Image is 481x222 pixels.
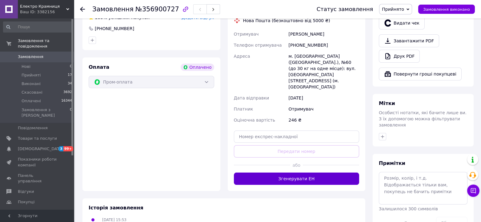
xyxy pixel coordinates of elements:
span: 3 [58,146,63,151]
span: [DEMOGRAPHIC_DATA] [18,146,63,152]
button: Видати чек [379,17,425,29]
span: Нові [22,64,30,69]
span: Скасовані [22,90,42,95]
input: Номер експрес-накладної [234,130,359,143]
span: Отримувач [234,32,259,37]
span: Особисті нотатки, які бачите лише ви. З їх допомогою можна фільтрувати замовлення [379,110,467,127]
button: Згенерувати ЕН [234,173,359,185]
span: Замовлення та повідомлення [18,38,74,49]
a: Завантажити PDF [379,34,439,47]
span: Оплачені [22,98,41,104]
div: [PHONE_NUMBER] [287,40,360,51]
span: 16344 [61,98,72,104]
span: Панель управління [18,173,57,184]
div: Оплачено [181,64,214,71]
button: Чат з покупцем [467,185,479,197]
div: Отримувач [287,103,360,115]
div: 246 ₴ [287,115,360,126]
div: [DATE] [287,92,360,103]
span: Примітки [379,160,405,166]
span: Товари та послуги [18,136,57,141]
div: [PERSON_NAME] [287,29,360,40]
span: Замовлення виконано [423,7,470,12]
span: [DATE] 15:53 [102,218,126,222]
span: Платник [234,107,253,111]
span: 0 [70,107,72,118]
span: Оціночна вартість [234,118,275,123]
span: Прийняті [22,72,41,78]
a: Друк PDF [379,50,420,63]
button: Замовлення виконано [418,5,475,14]
div: Повернутися назад [80,6,85,12]
span: Телефон отримувача [234,43,282,48]
span: Залишилося 300 символів [379,206,438,211]
span: Мітки [379,100,395,106]
span: Історія замовлення [89,205,143,211]
span: Замовлення [92,6,134,13]
span: Показники роботи компанії [18,157,57,168]
span: Електро Крамниця [20,4,66,9]
button: Повернути гроші покупцеві [379,68,462,80]
span: Замовлення [18,54,43,60]
div: Нова Пошта (безкоштовно від 5000 ₴) [242,18,332,24]
span: Адреса [234,54,250,59]
div: [PHONE_NUMBER] [94,25,135,32]
span: або [290,162,303,168]
span: Покупці [18,199,34,205]
span: 0 [70,64,72,69]
span: 3692 [63,90,72,95]
div: м. [GEOGRAPHIC_DATA] ([GEOGRAPHIC_DATA].), №60 (до 30 кг на одне місце): вул. [GEOGRAPHIC_DATA] [... [287,51,360,92]
span: Дата відправки [234,95,269,100]
span: 17 [68,72,72,78]
span: Замовлення з [PERSON_NAME] [22,107,70,118]
span: Повідомлення [18,125,48,131]
span: Оплата [89,64,109,70]
span: Відгуки [18,189,34,194]
div: Ваш ID: 3382156 [20,9,74,15]
span: Прийнято [382,7,404,12]
span: Виконані [22,81,41,87]
span: 34 [68,81,72,87]
input: Пошук [3,21,73,33]
span: №356900727 [135,6,179,13]
span: 99+ [63,146,74,151]
div: Статус замовлення [317,6,373,12]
